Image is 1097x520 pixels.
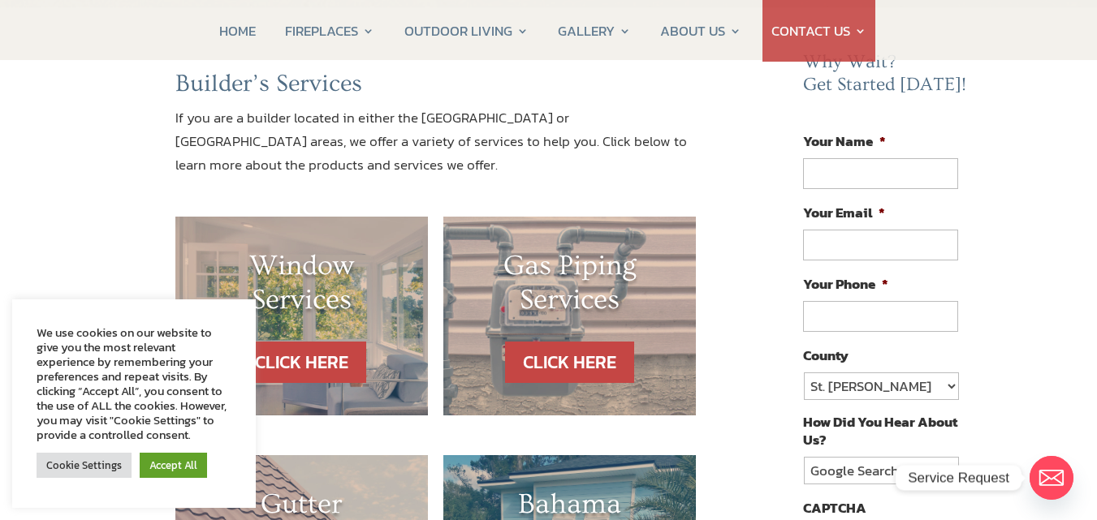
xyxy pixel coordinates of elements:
label: CAPTCHA [803,499,866,517]
label: Your Phone [803,275,888,293]
h1: Gas Piping Services [476,249,663,325]
a: Email [1030,456,1073,500]
label: Your Email [803,204,885,221]
label: Your Name [803,132,886,150]
p: If you are a builder located in either the [GEOGRAPHIC_DATA] or [GEOGRAPHIC_DATA] areas, we offer... [175,106,697,177]
a: Cookie Settings [37,453,132,478]
label: County [803,346,849,364]
a: CLICK HERE [505,342,634,383]
a: Accept All [140,453,207,478]
div: We use cookies on our website to give you the most relevant experience by remembering your prefer... [37,325,231,442]
label: How Did You Hear About Us? [803,413,957,449]
a: CLICK HERE [237,342,366,383]
h2: Why Wait? Get Started [DATE]! [803,51,970,104]
h2: Builder’s Services [175,69,697,106]
h1: Window Services [208,249,395,325]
